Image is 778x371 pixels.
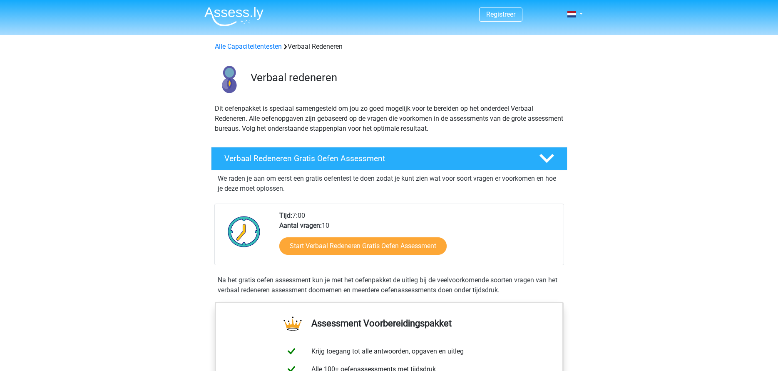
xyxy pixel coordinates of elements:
[218,174,561,194] p: We raden je aan om eerst een gratis oefentest te doen zodat je kunt zien wat voor soort vragen er...
[251,71,561,84] h3: Verbaal redeneren
[215,104,564,134] p: Dit oefenpakket is speciaal samengesteld om jou zo goed mogelijk voor te bereiden op het onderdee...
[279,212,292,219] b: Tijd:
[215,42,282,50] a: Alle Capaciteitentesten
[273,211,563,265] div: 7:00 10
[211,62,247,97] img: verbaal redeneren
[214,275,564,295] div: Na het gratis oefen assessment kun je met het oefenpakket de uitleg bij de veelvoorkomende soorte...
[279,237,447,255] a: Start Verbaal Redeneren Gratis Oefen Assessment
[224,154,526,163] h4: Verbaal Redeneren Gratis Oefen Assessment
[223,211,265,252] img: Klok
[211,42,567,52] div: Verbaal Redeneren
[208,147,571,170] a: Verbaal Redeneren Gratis Oefen Assessment
[279,222,322,229] b: Aantal vragen:
[486,10,515,18] a: Registreer
[204,7,263,26] img: Assessly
